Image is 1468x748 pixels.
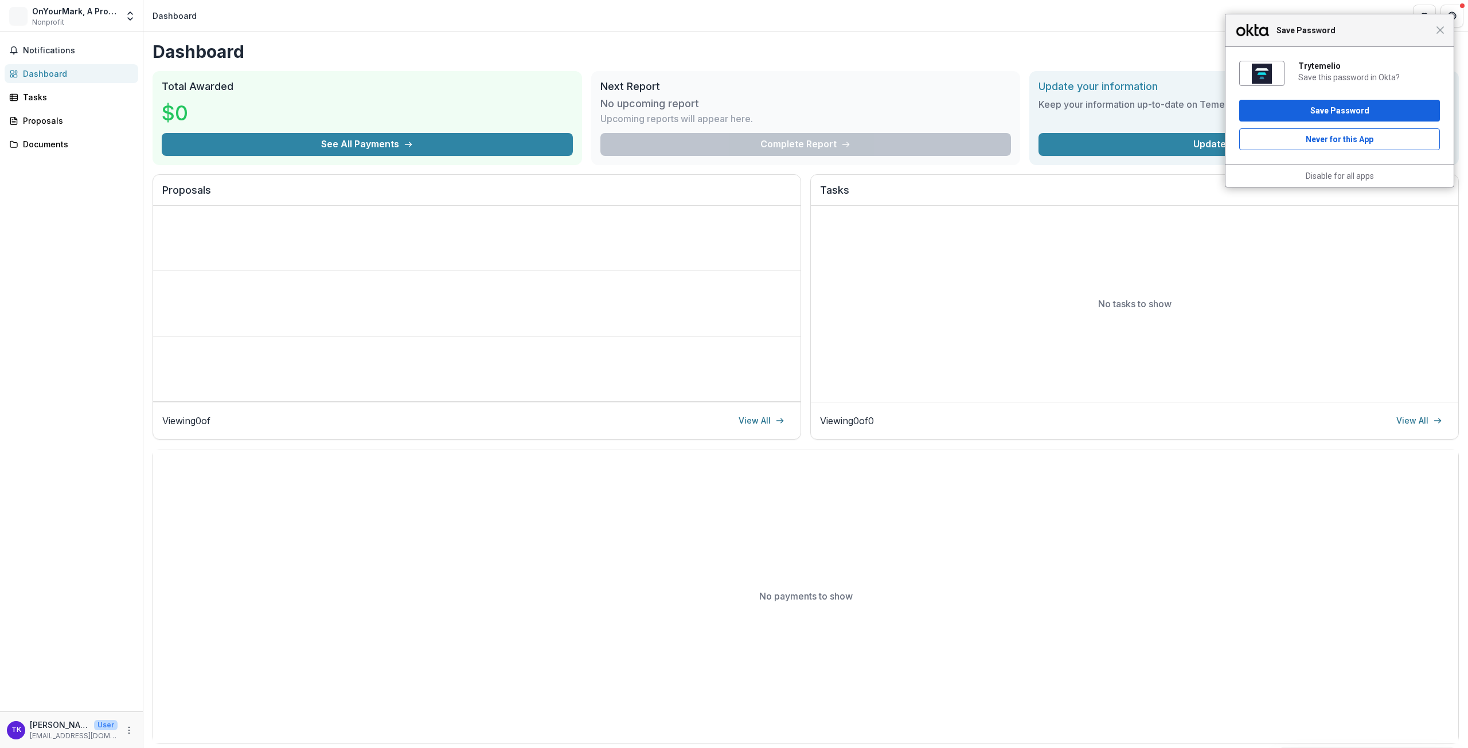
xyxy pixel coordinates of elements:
p: [EMAIL_ADDRESS][DOMAIN_NAME] [30,731,118,741]
p: User [94,720,118,730]
button: Never for this App [1239,128,1440,150]
nav: breadcrumb [148,7,201,24]
a: View All [1389,412,1449,430]
div: OnYourMark, A Project of Cambiar Education [32,5,118,17]
a: Documents [5,135,138,154]
span: Close [1436,26,1444,34]
div: Save this password in Okta? [1298,72,1440,83]
button: Open entity switcher [122,5,138,28]
button: Notifications [5,41,138,60]
h2: Proposals [162,184,791,206]
a: View All [732,412,791,430]
button: More [122,723,136,737]
button: Partners [1413,5,1436,28]
a: Tasks [5,88,138,107]
a: Update Information [1038,133,1450,156]
span: Notifications [23,46,134,56]
div: Dashboard [23,68,129,80]
div: Trytemelio [1298,61,1440,71]
div: Dashboard [153,10,197,22]
h3: No upcoming report [600,97,699,110]
div: Talia Kolasinski [11,726,21,734]
p: Viewing 0 of [162,414,210,428]
p: [PERSON_NAME] [30,719,89,731]
p: Viewing 0 of 0 [820,414,874,428]
h3: Keep your information up-to-date on Temelio to ensure a fast and easy application process. [1038,97,1450,111]
a: Disable for all apps [1306,171,1374,181]
h2: Total Awarded [162,80,573,93]
h2: Next Report [600,80,1012,93]
h3: $0 [162,97,248,128]
h2: Tasks [820,184,1449,206]
p: Upcoming reports will appear here. [600,112,753,126]
button: See All Payments [162,133,573,156]
div: Tasks [23,91,129,103]
span: Nonprofit [32,17,64,28]
img: pnumWQAAAAZJREFUAwDicaG+BOLzmQAAAABJRU5ErkJggg== [1252,64,1272,84]
a: Dashboard [5,64,138,83]
div: No payments to show [153,449,1458,743]
p: No tasks to show [1098,297,1172,311]
button: Get Help [1440,5,1463,28]
div: Documents [23,138,129,150]
button: Save Password [1239,100,1440,122]
h1: Dashboard [153,41,1459,62]
div: Proposals [23,115,129,127]
h2: Update your information [1038,80,1450,93]
span: Save Password [1271,24,1436,37]
a: Proposals [5,111,138,130]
